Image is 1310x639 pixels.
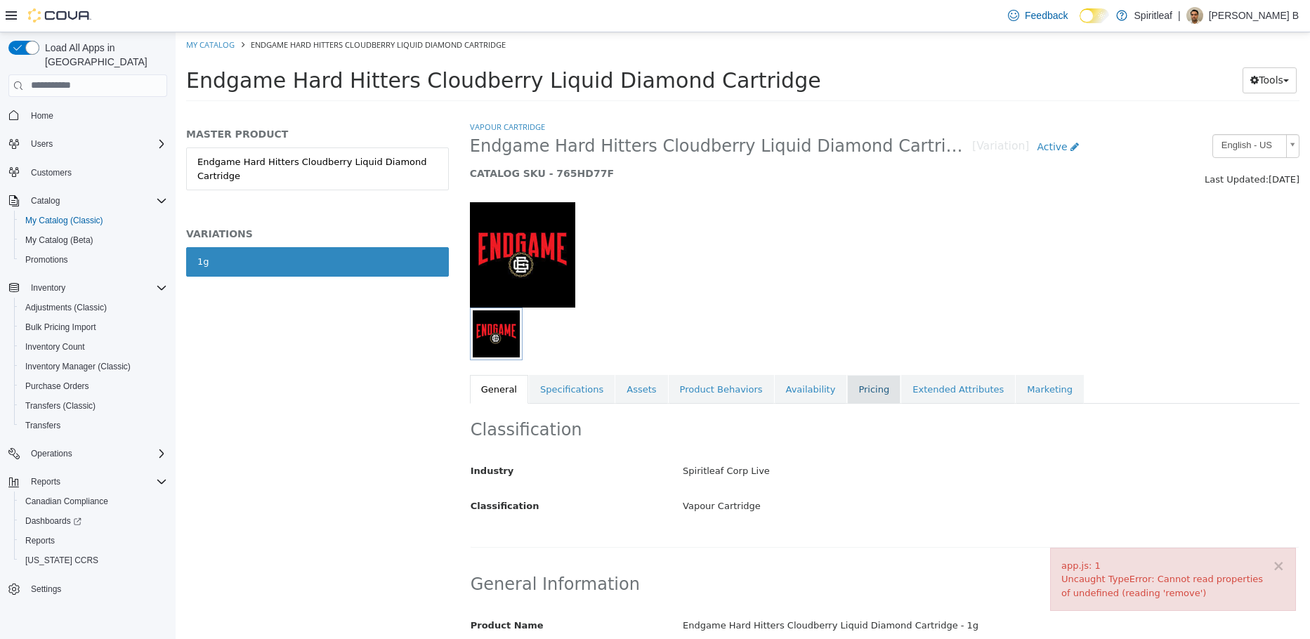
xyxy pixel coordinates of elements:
[14,250,173,270] button: Promotions
[20,251,74,268] a: Promotions
[295,588,368,598] span: Product Name
[25,107,59,124] a: Home
[20,338,91,355] a: Inventory Count
[25,473,66,490] button: Reports
[497,427,1134,452] div: Spiritleaf Corp Live
[672,343,725,372] a: Pricing
[295,433,339,444] span: Industry
[294,343,353,372] a: General
[25,341,85,353] span: Inventory Count
[22,223,34,237] div: 1g
[31,167,72,178] span: Customers
[31,110,53,121] span: Home
[31,584,61,595] span: Settings
[20,378,95,395] a: Purchase Orders
[294,103,797,125] span: Endgame Hard Hitters Cloudberry Liquid Diamond Cartridge - 1g
[294,135,911,147] h5: CATALOG SKU - 765HD77F
[3,162,173,183] button: Customers
[14,551,173,570] button: [US_STATE] CCRS
[295,387,1123,409] h2: Classification
[25,420,60,431] span: Transfers
[20,417,167,434] span: Transfers
[25,279,71,296] button: Inventory
[25,322,96,333] span: Bulk Pricing Import
[14,357,173,376] button: Inventory Manager (Classic)
[1002,1,1073,29] a: Feedback
[1134,7,1172,24] p: Spiritleaf
[20,397,167,414] span: Transfers (Classic)
[25,254,68,265] span: Promotions
[20,417,66,434] a: Transfers
[20,338,167,355] span: Inventory Count
[1178,7,1181,24] p: |
[14,317,173,337] button: Bulk Pricing Import
[25,192,167,209] span: Catalog
[20,299,112,316] a: Adjustments (Classic)
[25,192,65,209] button: Catalog
[14,211,173,230] button: My Catalog (Classic)
[25,445,167,462] span: Operations
[440,343,492,372] a: Assets
[1029,142,1093,152] span: Last Updated:
[11,36,646,60] span: Endgame Hard Hitters Cloudberry Liquid Diamond Cartridge
[1037,103,1105,124] span: English - US
[20,378,167,395] span: Purchase Orders
[31,476,60,487] span: Reports
[25,535,55,546] span: Reports
[497,581,1134,606] div: Endgame Hard Hitters Cloudberry Liquid Diamond Cartridge - 1g
[14,416,173,435] button: Transfers
[840,343,908,372] a: Marketing
[25,581,67,598] a: Settings
[31,195,60,206] span: Catalog
[1209,7,1299,24] p: [PERSON_NAME] B
[11,195,273,208] h5: VARIATIONS
[11,95,273,108] h5: MASTER PRODUCT
[20,358,136,375] a: Inventory Manager (Classic)
[20,493,114,510] a: Canadian Compliance
[20,251,167,268] span: Promotions
[353,343,439,372] a: Specifications
[8,100,167,636] nav: Complex example
[886,527,1109,568] div: app.js: 1 Uncaught TypeError: Cannot read properties of undefined (reading 'remove')
[20,319,102,336] a: Bulk Pricing Import
[25,361,131,372] span: Inventory Manager (Classic)
[25,555,98,566] span: [US_STATE] CCRS
[20,319,167,336] span: Bulk Pricing Import
[14,337,173,357] button: Inventory Count
[1067,35,1121,61] button: Tools
[25,400,96,411] span: Transfers (Classic)
[11,115,273,158] a: Endgame Hard Hitters Cloudberry Liquid Diamond Cartridge
[20,513,87,529] a: Dashboards
[31,282,65,294] span: Inventory
[493,343,598,372] a: Product Behaviors
[25,107,167,124] span: Home
[20,232,99,249] a: My Catalog (Beta)
[25,496,108,507] span: Canadian Compliance
[3,134,173,154] button: Users
[3,472,173,492] button: Reports
[20,532,167,549] span: Reports
[25,515,81,527] span: Dashboards
[25,164,167,181] span: Customers
[25,235,93,246] span: My Catalog (Beta)
[28,8,91,22] img: Cova
[11,7,59,18] a: My Catalog
[20,212,167,229] span: My Catalog (Classic)
[25,580,167,598] span: Settings
[295,468,364,479] span: Classification
[25,445,78,462] button: Operations
[25,164,77,181] a: Customers
[14,298,173,317] button: Adjustments (Classic)
[25,136,58,152] button: Users
[25,302,107,313] span: Adjustments (Classic)
[295,541,1123,563] h2: General Information
[20,232,167,249] span: My Catalog (Beta)
[14,396,173,416] button: Transfers (Classic)
[3,105,173,126] button: Home
[20,397,101,414] a: Transfers (Classic)
[20,299,167,316] span: Adjustments (Classic)
[31,448,72,459] span: Operations
[1096,527,1109,541] button: ×
[497,462,1134,487] div: Vapour Cartridge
